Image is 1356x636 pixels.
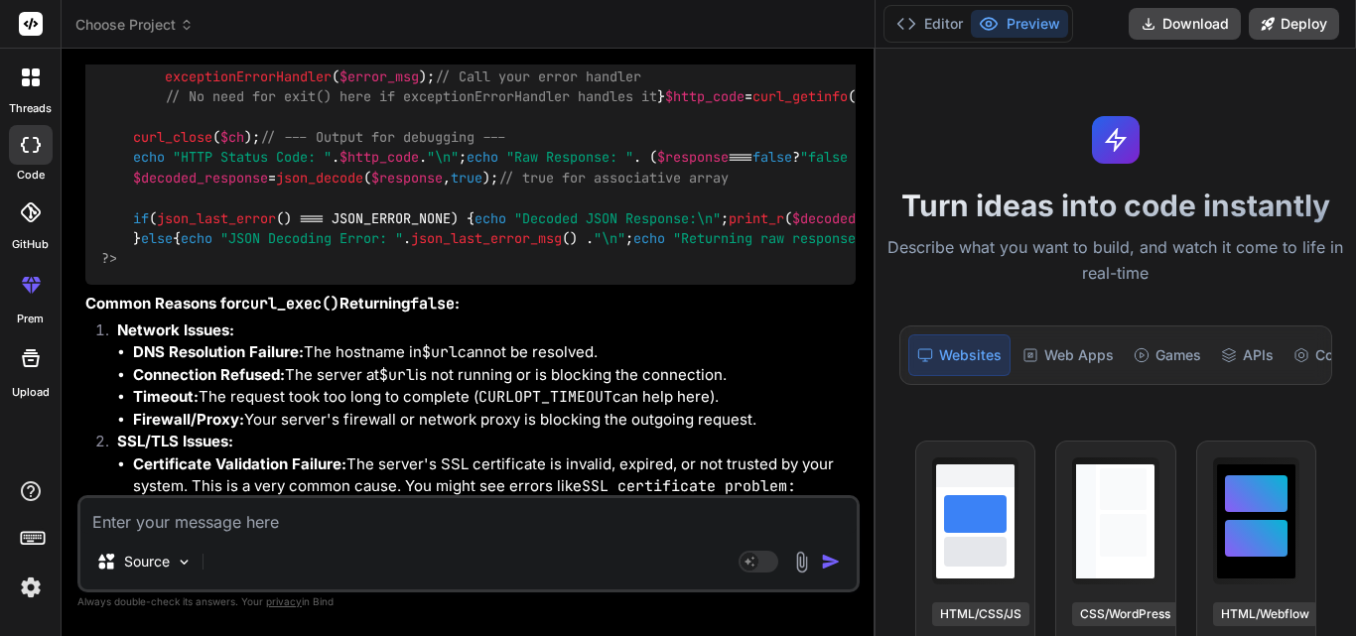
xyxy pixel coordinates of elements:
[1015,334,1122,376] div: Web Apps
[475,209,506,227] span: echo
[133,364,856,387] li: The server at is not running or is blocking the connection.
[17,167,45,184] label: code
[176,554,193,571] img: Pick Models
[467,149,498,167] span: echo
[276,169,363,187] span: json_decode
[821,552,841,572] img: icon
[729,209,784,227] span: print_r
[165,67,332,85] span: exceptionErrorHandler
[339,149,419,167] span: $http_code
[478,387,612,407] code: CURLOPT_TIMEOUT
[339,67,419,85] span: $error_msg
[752,149,792,167] span: false
[133,169,268,187] span: $decoded_response
[141,229,173,247] span: else
[133,149,165,167] span: echo
[379,365,415,385] code: $url
[77,592,860,611] p: Always double-check its answers. Your in Bind
[971,10,1068,38] button: Preview
[220,229,403,247] span: "JSON Decoding Error: "
[1213,602,1317,626] div: HTML/Webflow
[133,365,285,384] strong: Connection Refused:
[12,236,49,253] label: GitHub
[133,409,856,432] li: Your server's firewall or network proxy is blocking the outgoing request.
[514,209,721,227] span: "Decoded JSON Response:\n"
[133,209,149,227] span: if
[752,88,848,106] span: curl_getinfo
[371,169,443,187] span: $response
[888,10,971,38] button: Editor
[133,342,304,361] strong: DNS Resolution Failure:
[410,294,455,314] code: false
[173,149,332,167] span: "HTTP Status Code: "
[157,209,276,227] span: json_last_error
[594,229,625,247] span: "\n"
[411,229,562,247] span: json_last_error_msg
[101,250,117,268] span: ?>
[665,88,745,106] span: $http_code
[133,454,346,473] strong: Certificate Validation Failure:
[181,229,212,247] span: echo
[133,128,212,146] span: curl_close
[241,294,339,314] code: curl_exec()
[506,149,633,167] span: "Raw Response: "
[124,552,170,572] p: Source
[17,311,44,327] label: prem
[790,551,813,573] img: attachment
[1213,334,1282,376] div: APIs
[75,15,194,35] span: Choose Project
[133,410,244,429] strong: Firewall/Proxy:
[117,432,233,450] strong: SSL/TLS Issues:
[422,342,458,362] code: $url
[133,387,199,406] strong: Timeout:
[673,229,1173,247] span: "Returning raw response as it's not valid JSON or was false.\n"
[800,149,1030,167] span: "false (cURL error occurred)"
[266,595,302,607] span: privacy
[14,571,48,604] img: settings
[908,334,1011,376] div: Websites
[887,235,1344,286] p: Describe what you want to build, and watch it come to life in real-time
[451,169,482,187] span: true
[1129,8,1241,40] button: Download
[792,209,927,227] span: $decoded_response
[165,88,657,106] span: // No need for exit() here if exceptionErrorHandler handles it
[1249,8,1339,40] button: Deploy
[220,128,244,146] span: $ch
[1072,602,1178,626] div: CSS/WordPress
[133,386,856,409] li: The request took too long to complete ( can help here).
[498,169,729,187] span: // true for associative array
[12,384,50,401] label: Upload
[427,149,459,167] span: "\n"
[1126,334,1209,376] div: Games
[9,100,52,117] label: threads
[117,320,234,339] strong: Network Issues:
[85,294,460,313] strong: Common Reasons for Returning :
[657,149,729,167] span: $response
[932,602,1029,626] div: HTML/CSS/JS
[435,67,641,85] span: // Call your error handler
[133,341,856,364] li: The hostname in cannot be resolved.
[260,128,506,146] span: // --- Output for debugging ---
[633,229,665,247] span: echo
[887,188,1344,223] h1: Turn ideas into code instantly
